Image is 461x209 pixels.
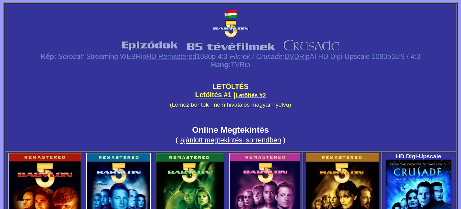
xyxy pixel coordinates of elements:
[180,136,277,144] a: ajánlott megtekintési sorrendbe
[277,136,281,144] a: n
[192,125,269,135] span: Online Megtekintés
[236,92,266,98] a: Letöltés #2
[175,136,178,144] small: (
[195,91,232,99] a: Letöltés #1
[211,61,250,69] span: TVRip
[146,53,196,60] a: HD Remastered
[227,53,284,60] big: -
[170,101,291,108] small: ( )
[283,136,286,144] span: )
[310,53,391,60] big: AI HD Digi-Upscale 1080p
[230,53,284,60] span: Filmek / Crusade:
[86,53,227,60] big: Streaming WEBRip 1080p 4:3
[391,53,420,60] big: 16:9 / 4:3
[284,53,309,60] a: DVDRip
[396,153,441,159] span: HD Digi-Upscale
[58,53,84,60] span: Sorozat:
[234,91,236,99] span: |
[172,101,289,108] a: Lemez borítók - nem hivatalos magyar nyelvű
[212,83,249,91] span: LETÖLTÉS
[211,61,231,69] span: Hang:
[41,53,56,60] span: Kép:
